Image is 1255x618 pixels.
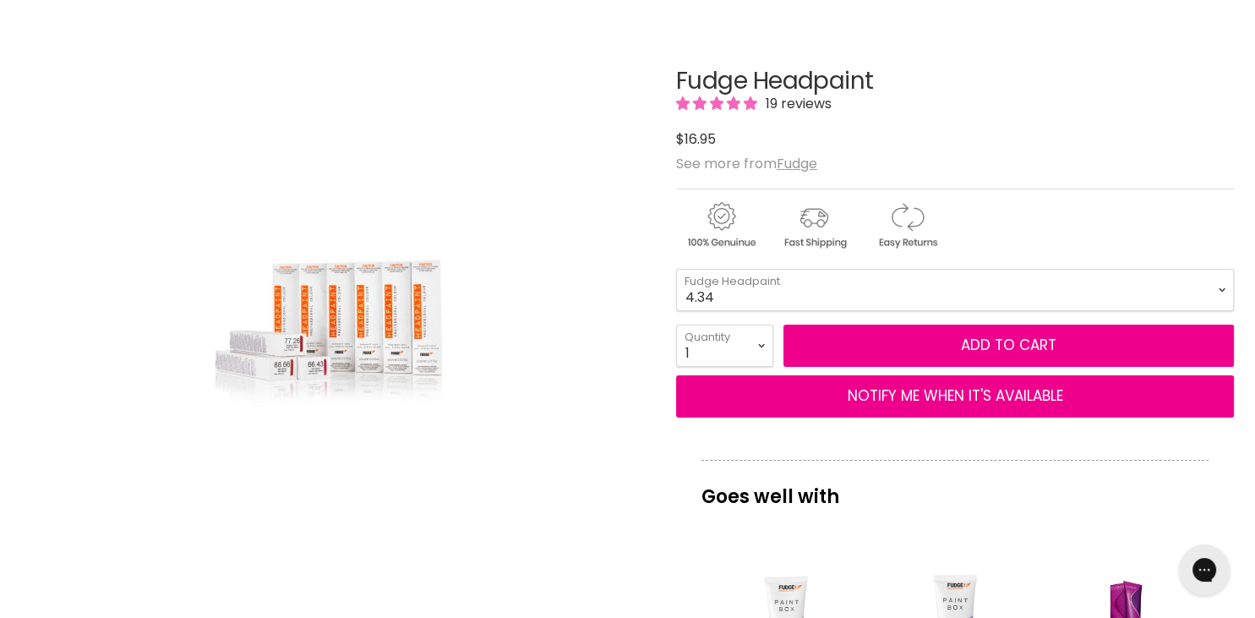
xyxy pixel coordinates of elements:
iframe: Gorgias live chat messenger [1170,539,1238,601]
img: returns.gif [862,200,952,251]
img: shipping.gif [769,200,859,251]
button: NOTIFY ME WHEN IT'S AVAILABLE [676,375,1234,418]
span: $16.95 [676,129,716,149]
p: Goes well with [701,460,1209,516]
a: Fudge [777,154,817,173]
span: 4.89 stars [676,94,761,113]
img: Fudge Headpaint [182,110,486,566]
h1: Fudge Headpaint [676,68,1234,95]
span: Add to cart [961,335,1056,355]
button: Add to cart [783,325,1234,367]
span: See more from [676,154,817,173]
img: genuine.gif [676,200,766,251]
span: 19 reviews [761,94,832,113]
select: Quantity [676,325,773,367]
